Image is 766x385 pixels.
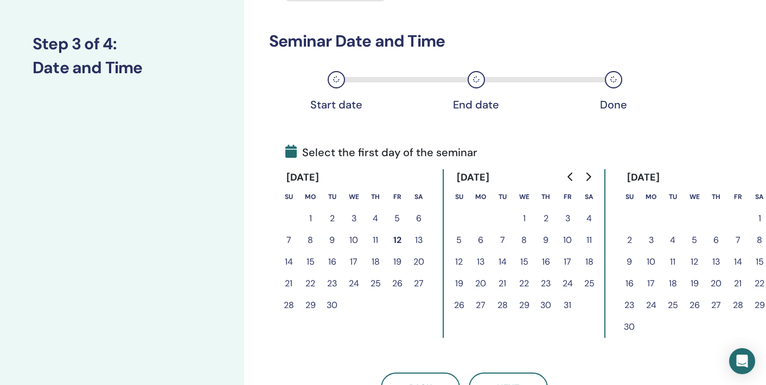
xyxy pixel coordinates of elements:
button: 13 [470,251,491,273]
button: 30 [535,294,557,316]
button: 31 [557,294,578,316]
h3: Seminar Date and Time [269,31,659,51]
th: Monday [299,186,321,208]
button: 23 [618,294,640,316]
button: Go to next month [579,166,597,188]
button: 21 [278,273,299,294]
button: 8 [299,229,321,251]
button: 22 [513,273,535,294]
button: 3 [343,208,365,229]
th: Sunday [618,186,640,208]
button: 14 [727,251,749,273]
th: Thursday [365,186,386,208]
button: 26 [448,294,470,316]
button: 14 [491,251,513,273]
th: Monday [640,186,662,208]
div: Start date [309,98,363,111]
button: 17 [640,273,662,294]
button: 24 [557,273,578,294]
button: 18 [578,251,600,273]
th: Thursday [705,186,727,208]
button: 9 [618,251,640,273]
button: 13 [705,251,727,273]
th: Wednesday [513,186,535,208]
th: Sunday [278,186,299,208]
button: 20 [408,251,430,273]
th: Friday [386,186,408,208]
button: 28 [727,294,749,316]
button: 1 [513,208,535,229]
th: Thursday [535,186,557,208]
button: 2 [618,229,640,251]
button: 27 [705,294,727,316]
button: 27 [408,273,430,294]
button: 26 [386,273,408,294]
button: 10 [343,229,365,251]
button: 1 [299,208,321,229]
button: 19 [386,251,408,273]
div: [DATE] [278,169,328,186]
button: 18 [662,273,684,294]
th: Saturday [578,186,600,208]
button: 12 [684,251,705,273]
div: End date [449,98,503,111]
button: 29 [513,294,535,316]
button: 19 [684,273,705,294]
th: Friday [557,186,578,208]
button: 8 [513,229,535,251]
button: 9 [321,229,343,251]
th: Tuesday [662,186,684,208]
th: Monday [470,186,491,208]
button: 28 [491,294,513,316]
span: Select the first day of the seminar [285,144,477,161]
button: 11 [662,251,684,273]
button: 16 [321,251,343,273]
button: 21 [491,273,513,294]
button: 11 [578,229,600,251]
div: [DATE] [618,169,669,186]
button: Go to previous month [562,166,579,188]
button: 19 [448,273,470,294]
button: 15 [513,251,535,273]
th: Tuesday [321,186,343,208]
div: [DATE] [448,169,499,186]
button: 17 [557,251,578,273]
button: 27 [470,294,491,316]
button: 28 [278,294,299,316]
th: Tuesday [491,186,513,208]
button: 4 [365,208,386,229]
button: 21 [727,273,749,294]
button: 10 [640,251,662,273]
button: 20 [705,273,727,294]
button: 6 [470,229,491,251]
button: 29 [299,294,321,316]
button: 12 [448,251,470,273]
button: 2 [321,208,343,229]
button: 16 [618,273,640,294]
button: 5 [386,208,408,229]
button: 6 [705,229,727,251]
button: 23 [321,273,343,294]
button: 7 [278,229,299,251]
button: 6 [408,208,430,229]
button: 7 [727,229,749,251]
button: 18 [365,251,386,273]
button: 5 [448,229,470,251]
th: Saturday [408,186,430,208]
button: 9 [535,229,557,251]
th: Wednesday [684,186,705,208]
button: 14 [278,251,299,273]
button: 7 [491,229,513,251]
button: 22 [299,273,321,294]
button: 2 [535,208,557,229]
button: 4 [662,229,684,251]
button: 11 [365,229,386,251]
button: 3 [557,208,578,229]
h3: Date and Time [33,58,212,78]
th: Friday [727,186,749,208]
button: 16 [535,251,557,273]
button: 15 [299,251,321,273]
button: 23 [535,273,557,294]
button: 26 [684,294,705,316]
button: 30 [618,316,640,338]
